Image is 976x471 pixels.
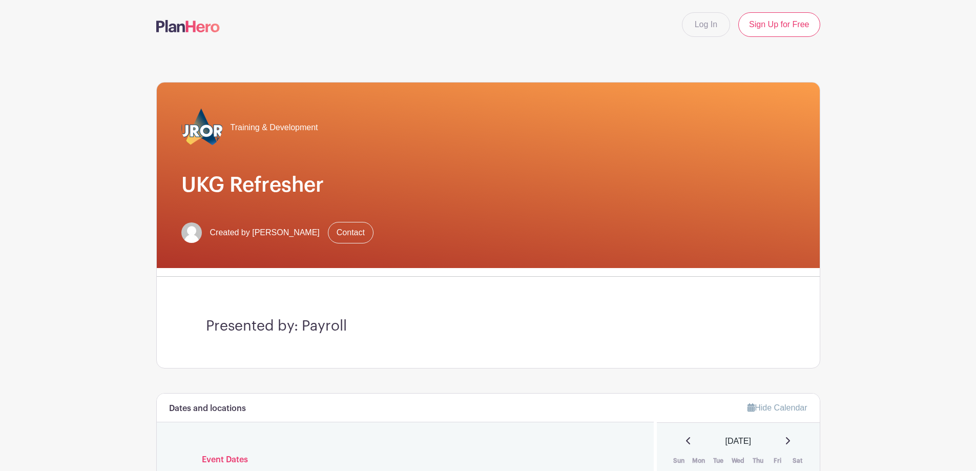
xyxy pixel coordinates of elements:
[206,318,771,335] h3: Presented by: Payroll
[194,455,617,465] h6: Event Dates
[689,456,709,466] th: Mon
[768,456,788,466] th: Fri
[169,404,246,414] h6: Dates and locations
[738,12,820,37] a: Sign Up for Free
[328,222,373,243] a: Contact
[729,456,749,466] th: Wed
[748,456,768,466] th: Thu
[181,173,795,197] h1: UKG Refresher
[725,435,751,447] span: [DATE]
[669,456,689,466] th: Sun
[181,222,202,243] img: default-ce2991bfa6775e67f084385cd625a349d9dcbb7a52a09fb2fda1e96e2d18dcdb.png
[682,12,730,37] a: Log In
[787,456,807,466] th: Sat
[181,107,222,148] img: 2023_COA_Horiz_Logo_PMS_BlueStroke%204.png
[210,227,320,239] span: Created by [PERSON_NAME]
[231,121,318,134] span: Training & Development
[747,403,807,412] a: Hide Calendar
[156,20,220,32] img: logo-507f7623f17ff9eddc593b1ce0a138ce2505c220e1c5a4e2b4648c50719b7d32.svg
[709,456,729,466] th: Tue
